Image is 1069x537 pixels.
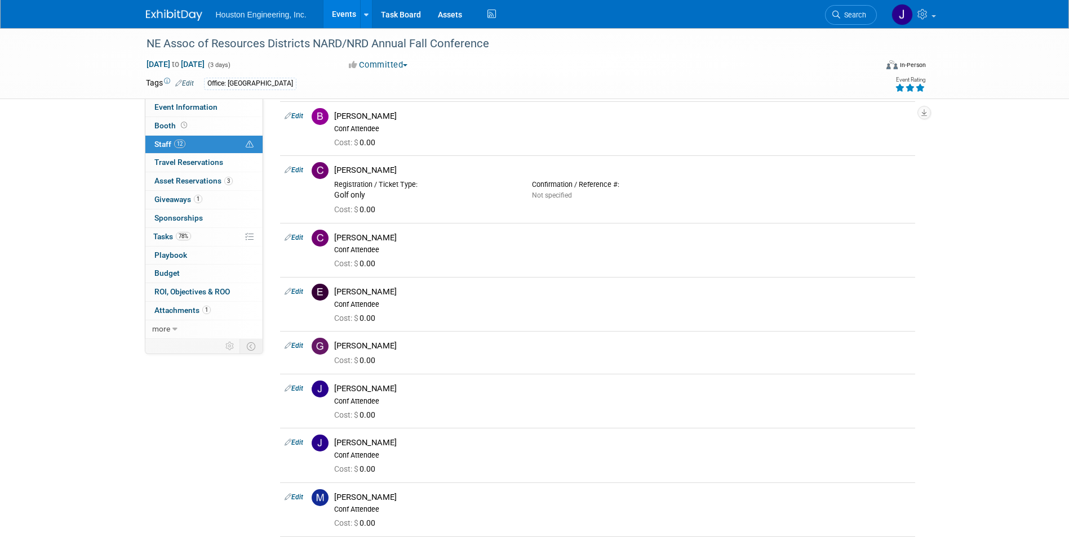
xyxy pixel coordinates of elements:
[285,166,303,174] a: Edit
[312,489,329,506] img: M.jpg
[334,300,911,309] div: Conf Attendee
[334,410,380,419] span: 0.00
[334,518,360,527] span: Cost: $
[312,381,329,397] img: J.jpg
[334,111,911,122] div: [PERSON_NAME]
[334,205,360,214] span: Cost: $
[154,287,230,296] span: ROI, Objectives & ROO
[334,138,360,147] span: Cost: $
[216,10,307,19] span: Houston Engineering, Inc.
[334,356,360,365] span: Cost: $
[285,342,303,350] a: Edit
[145,283,263,301] a: ROI, Objectives & ROO
[145,320,263,338] a: more
[146,59,205,69] span: [DATE] [DATE]
[204,78,296,89] div: Office: [GEOGRAPHIC_DATA]
[334,505,911,514] div: Conf Attendee
[145,117,263,135] a: Booth
[334,464,360,473] span: Cost: $
[532,191,572,199] span: Not specified
[207,61,230,69] span: (3 days)
[154,121,189,130] span: Booth
[334,464,380,473] span: 0.00
[334,492,911,503] div: [PERSON_NAME]
[176,232,191,240] span: 78%
[285,493,303,501] a: Edit
[334,232,911,243] div: [PERSON_NAME]
[312,435,329,451] img: J.jpg
[886,60,898,69] img: Format-Inperson.png
[312,230,329,247] img: C.jpg
[334,165,911,176] div: [PERSON_NAME]
[145,209,263,227] a: Sponsorships
[891,4,913,25] img: Jessica Lambrecht
[174,140,185,148] span: 12
[334,287,911,297] div: [PERSON_NAME]
[285,234,303,241] a: Edit
[285,438,303,446] a: Edit
[239,339,263,353] td: Toggle Event Tabs
[334,341,911,351] div: [PERSON_NAME]
[145,265,263,283] a: Budget
[154,213,203,222] span: Sponsorships
[202,306,211,314] span: 1
[145,191,263,209] a: Giveaways1
[345,59,412,71] button: Committed
[532,180,713,189] div: Confirmation / Reference #:
[194,195,202,203] span: 1
[179,121,189,129] span: Booth not reserved yet
[154,140,185,149] span: Staff
[146,10,202,21] img: ExhibitDay
[246,140,254,150] span: Potential Scheduling Conflict -- at least one attendee is tagged in another overlapping event.
[334,356,380,365] span: 0.00
[334,245,911,254] div: Conf Attendee
[143,34,860,54] div: NE Assoc of Resources Districts NARD/NRD Annual Fall Conference
[334,205,380,214] span: 0.00
[285,112,303,120] a: Edit
[145,154,263,172] a: Travel Reservations
[154,268,180,278] span: Budget
[220,339,240,353] td: Personalize Event Tab Strip
[153,232,191,241] span: Tasks
[312,284,329,301] img: E.jpg
[154,306,211,315] span: Attachments
[334,259,380,268] span: 0.00
[152,324,170,333] span: more
[334,410,360,419] span: Cost: $
[145,136,263,154] a: Staff12
[154,250,187,259] span: Playbook
[312,162,329,179] img: C.jpg
[334,314,360,323] span: Cost: $
[334,518,380,527] span: 0.00
[154,195,202,204] span: Giveaways
[334,437,911,448] div: [PERSON_NAME]
[154,158,223,167] span: Travel Reservations
[145,302,263,320] a: Attachments1
[840,11,866,19] span: Search
[895,77,925,83] div: Event Rating
[334,383,911,394] div: [PERSON_NAME]
[334,190,515,200] div: Golf only
[170,60,181,69] span: to
[146,77,194,90] td: Tags
[334,451,911,460] div: Conf Attendee
[145,228,263,246] a: Tasks78%
[285,288,303,296] a: Edit
[334,138,380,147] span: 0.00
[145,247,263,265] a: Playbook
[334,314,380,323] span: 0.00
[825,5,877,25] a: Search
[334,124,911,133] div: Conf Attendee
[175,79,194,87] a: Edit
[810,59,926,75] div: Event Format
[312,338,329,355] img: G.jpg
[154,176,233,185] span: Asset Reservations
[312,108,329,125] img: B.jpg
[334,259,360,268] span: Cost: $
[154,102,218,111] span: Event Information
[145,172,263,190] a: Asset Reservations3
[224,177,233,185] span: 3
[899,61,926,69] div: In-Person
[334,397,911,406] div: Conf Attendee
[334,180,515,189] div: Registration / Ticket Type:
